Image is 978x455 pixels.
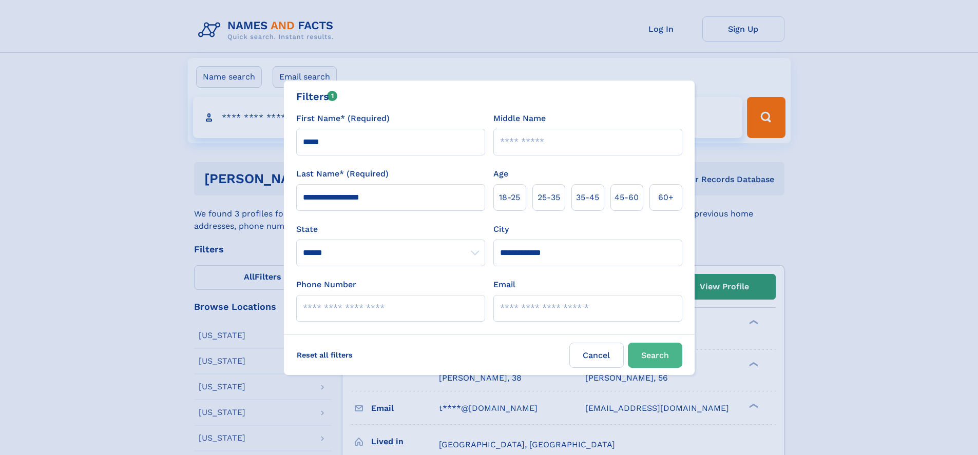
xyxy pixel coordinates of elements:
[296,89,338,104] div: Filters
[493,279,515,291] label: Email
[493,112,546,125] label: Middle Name
[296,112,390,125] label: First Name* (Required)
[493,168,508,180] label: Age
[290,343,359,367] label: Reset all filters
[615,191,639,204] span: 45‑60
[538,191,560,204] span: 25‑35
[576,191,599,204] span: 35‑45
[296,223,485,235] label: State
[658,191,674,204] span: 60+
[499,191,520,204] span: 18‑25
[569,343,624,368] label: Cancel
[296,279,356,291] label: Phone Number
[628,343,682,368] button: Search
[296,168,389,180] label: Last Name* (Required)
[493,223,509,235] label: City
